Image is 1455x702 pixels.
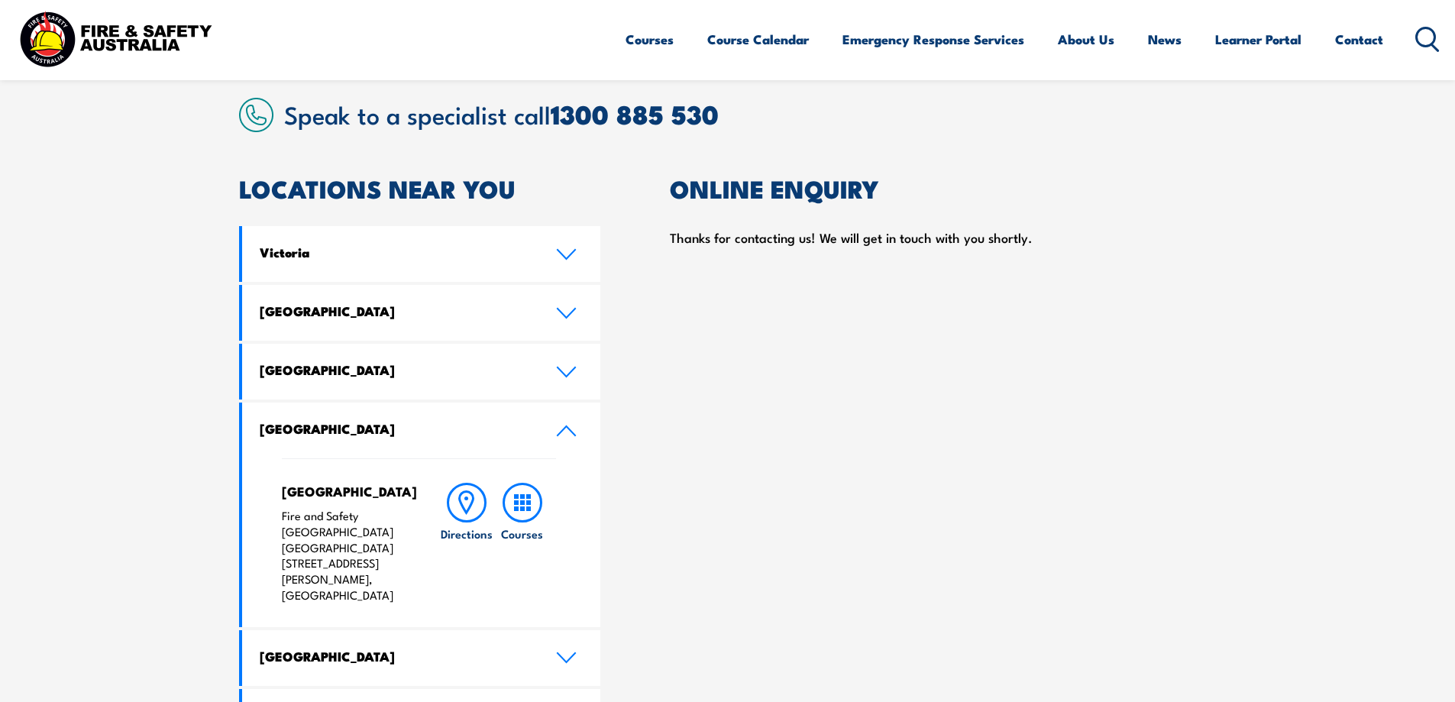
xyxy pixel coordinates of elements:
a: Directions [439,483,494,603]
div: Thanks for contacting us! We will get in touch with you shortly. [670,226,1217,249]
h4: [GEOGRAPHIC_DATA] [282,483,409,500]
a: Emergency Response Services [842,19,1024,60]
h4: [GEOGRAPHIC_DATA] [260,361,533,378]
h4: [GEOGRAPHIC_DATA] [260,420,533,437]
a: About Us [1058,19,1114,60]
h4: [GEOGRAPHIC_DATA] [260,648,533,665]
h2: ONLINE ENQUIRY [670,177,1217,199]
a: Learner Portal [1215,19,1301,60]
a: 1300 885 530 [551,93,719,134]
h6: Courses [501,526,543,542]
h2: LOCATIONS NEAR YOU [239,177,601,199]
a: Victoria [242,226,601,282]
a: News [1148,19,1182,60]
a: Contact [1335,19,1383,60]
a: [GEOGRAPHIC_DATA] [242,630,601,686]
a: [GEOGRAPHIC_DATA] [242,285,601,341]
a: Course Calendar [707,19,809,60]
h4: Victoria [260,244,533,260]
a: [GEOGRAPHIC_DATA] [242,344,601,400]
h6: Directions [441,526,493,542]
a: Courses [626,19,674,60]
h4: [GEOGRAPHIC_DATA] [260,302,533,319]
h2: Speak to a specialist call [284,100,1217,128]
p: Fire and Safety [GEOGRAPHIC_DATA] [GEOGRAPHIC_DATA] [STREET_ADDRESS][PERSON_NAME], [GEOGRAPHIC_DATA] [282,508,409,603]
a: [GEOGRAPHIC_DATA] [242,403,601,458]
a: Courses [495,483,550,603]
